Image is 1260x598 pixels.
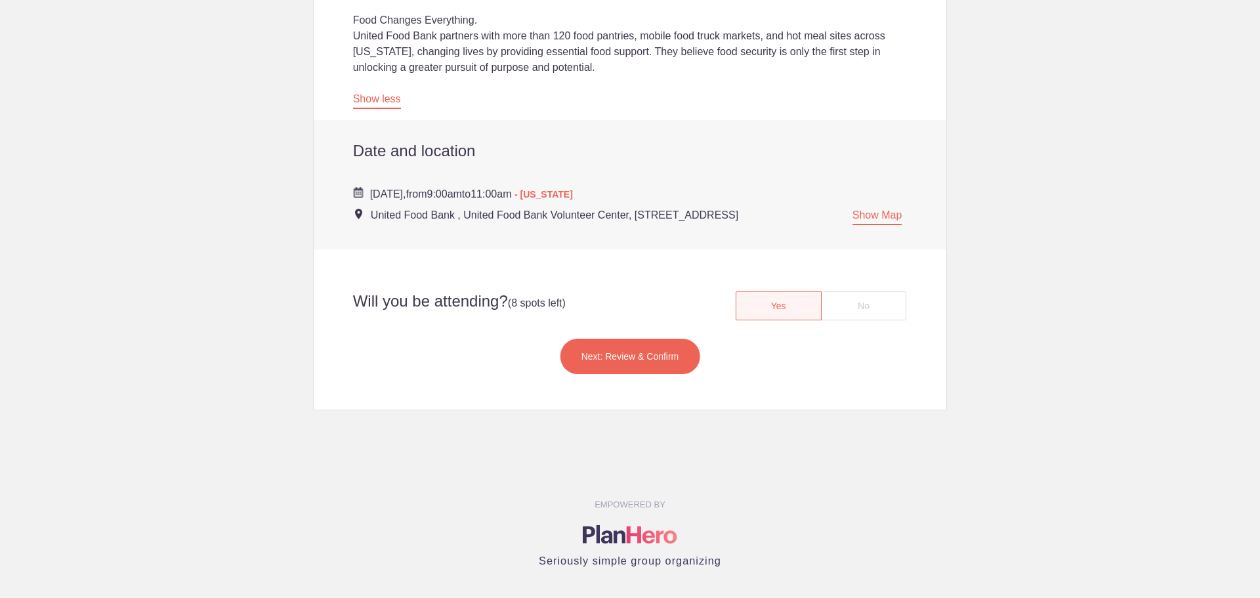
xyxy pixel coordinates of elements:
[471,188,511,200] span: 11:00am
[508,297,566,309] span: (8 spots left)
[353,12,908,28] div: Food Changes Everything.
[353,93,401,109] a: Show less
[323,553,938,568] h4: Seriously simple group organizing
[427,188,461,200] span: 9:00am
[355,209,362,219] img: Event location
[514,189,573,200] span: - [US_STATE]
[353,28,908,75] div: United Food Bank partners with more than 120 food pantries, mobile food truck markets, and hot me...
[370,188,573,200] span: from to
[821,291,907,320] div: No
[353,187,364,198] img: Cal purple
[560,338,701,375] button: Next: Review & Confirm
[852,209,902,225] a: Show Map
[736,291,822,320] div: Yes
[371,209,738,221] span: United Food Bank , United Food Bank Volunteer Center, [STREET_ADDRESS]
[343,291,630,313] h2: Will you be attending?
[370,188,406,200] span: [DATE],
[595,500,665,509] small: EMPOWERED BY
[353,141,908,161] h2: Date and location
[583,525,678,544] img: Logo main planhero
